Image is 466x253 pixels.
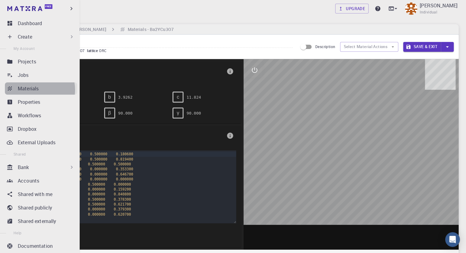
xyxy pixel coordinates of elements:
span: 0.379300 [114,207,131,211]
span: ORC [36,76,224,82]
span: 0.500000 [88,162,105,166]
nav: breadcrumb [31,26,175,33]
button: Select Material Actions [340,42,398,52]
a: Shared with me [5,188,77,200]
span: β [108,110,111,116]
a: Shared publicly [5,202,77,214]
a: Dropbox [5,123,77,135]
span: 0.159200 [114,187,131,191]
p: Dropbox [18,125,36,133]
span: lattice [87,48,99,53]
span: Basis [36,131,224,141]
p: Bank [18,164,29,171]
a: Shared externally [5,215,77,227]
span: 0.000000 [88,212,105,217]
span: My Account [13,46,35,51]
a: Documentation [5,240,77,252]
pre: 90.000 [187,108,201,119]
span: 0.500000 [90,152,107,156]
img: logo [7,6,42,11]
span: 0.180600 [116,152,133,156]
pre: 11.824 [187,92,201,103]
span: 0.000000 [88,192,105,196]
a: Properties [5,96,77,108]
p: Accounts [18,177,39,184]
p: [PERSON_NAME] [420,2,457,9]
span: 0.353300 [116,167,133,171]
p: Workflows [18,112,41,119]
span: 0.819400 [116,157,133,161]
span: ORC [99,48,109,53]
span: 0.000000 [90,167,107,171]
p: Create [18,33,32,40]
p: Shared with me [18,191,52,198]
span: Support [12,4,34,10]
span: 0.646700 [116,172,133,176]
p: Properties [18,98,40,106]
pre: 3.9262 [118,92,133,103]
span: 0.378300 [114,197,131,202]
img: Brian Burcham [405,2,417,15]
a: Dashboard [5,17,77,29]
span: b [108,94,111,100]
span: 0.000000 [90,172,107,176]
span: 0.500000 [88,197,105,202]
p: Materials [18,85,39,92]
button: info [224,65,236,77]
a: Jobs [5,69,77,81]
span: 0.500000 [114,162,131,166]
pre: 90.000 [118,108,133,119]
span: c [177,94,179,100]
span: Help [13,230,22,235]
span: Individual [420,9,437,15]
span: 0.621700 [114,202,131,206]
p: Documentation [18,242,53,250]
span: 0.000000 [114,182,131,187]
span: Shared [13,152,26,157]
span: 0.500000 [90,157,107,161]
div: Create [5,31,77,43]
span: 0.620700 [114,212,131,217]
span: 0.500000 [88,182,105,187]
a: Workflows [5,109,77,122]
span: 0.000000 [116,177,133,181]
span: 0.000000 [88,207,105,211]
span: 0.840800 [114,192,131,196]
p: Shared publicly [18,204,52,211]
a: Projects [5,55,77,68]
a: External Uploads [5,136,77,149]
a: Accounts [5,175,77,187]
button: info [224,130,236,142]
span: 0.000000 [88,187,105,191]
button: Save & Exit [403,42,441,52]
p: Dashboard [18,20,42,27]
div: Bank [5,161,77,173]
h6: Materials - Ba2YCu3O7 [125,26,174,33]
span: Description [315,44,335,49]
a: Upgrade [335,4,369,13]
h6: [PERSON_NAME] [70,26,106,33]
p: Shared externally [18,217,56,225]
div: Open Intercom Messenger [445,232,460,247]
p: Projects [18,58,36,65]
span: Lattice [36,66,224,76]
p: Jobs [18,71,29,79]
p: External Uploads [18,139,55,146]
span: 0.500000 [88,202,105,206]
a: Materials [5,82,77,95]
span: γ [177,110,179,116]
span: 0.000000 [90,177,107,181]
